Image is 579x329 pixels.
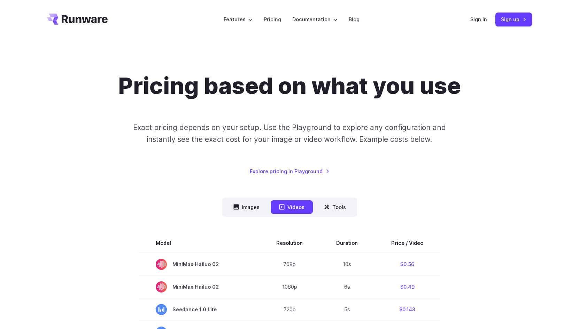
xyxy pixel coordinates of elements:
th: Model [139,233,260,253]
button: Tools [316,200,354,214]
h1: Pricing based on what you use [118,72,461,99]
label: Documentation [292,15,338,23]
button: Images [225,200,268,214]
a: Blog [349,15,360,23]
span: Seedance 1.0 Lite [156,304,243,315]
th: Resolution [260,233,319,253]
td: $0.49 [375,275,440,298]
span: MiniMax Hailuo 02 [156,281,243,292]
a: Pricing [264,15,281,23]
td: $0.56 [375,253,440,276]
button: Videos [271,200,313,214]
a: Explore pricing in Playground [250,167,330,175]
td: 5s [319,298,375,321]
th: Duration [319,233,375,253]
th: Price / Video [375,233,440,253]
td: 10s [319,253,375,276]
a: Sign up [495,13,532,26]
td: 1080p [260,275,319,298]
label: Features [224,15,253,23]
td: 720p [260,298,319,321]
p: Exact pricing depends on your setup. Use the Playground to explore any configuration and instantl... [120,122,459,145]
td: 768p [260,253,319,276]
td: $0.143 [375,298,440,321]
span: MiniMax Hailuo 02 [156,259,243,270]
a: Go to / [47,14,108,25]
td: 6s [319,275,375,298]
a: Sign in [470,15,487,23]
